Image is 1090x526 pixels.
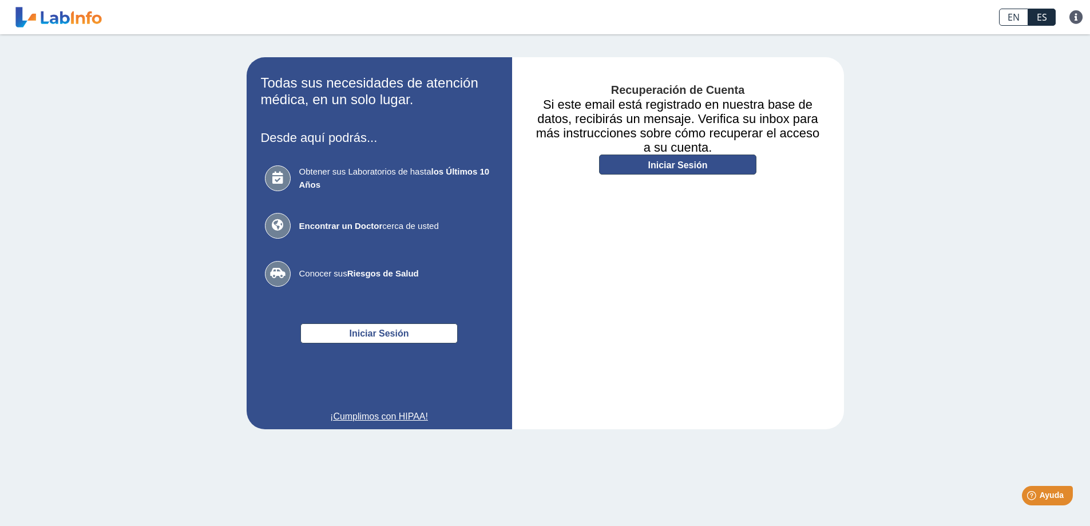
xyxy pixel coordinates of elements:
[300,323,458,343] button: Iniciar Sesión
[999,9,1028,26] a: EN
[529,97,827,155] h3: Si este email está registrado en nuestra base de datos, recibirás un mensaje. Verifica su inbox p...
[261,130,498,145] h3: Desde aquí podrás...
[261,75,498,108] h2: Todas sus necesidades de atención médica, en un solo lugar.
[529,84,827,97] h4: Recuperación de Cuenta
[347,268,419,278] b: Riesgos de Salud
[299,267,494,280] span: Conocer sus
[988,481,1077,513] iframe: Help widget launcher
[299,221,383,231] b: Encontrar un Doctor
[299,220,494,233] span: cerca de usted
[261,410,498,424] a: ¡Cumplimos con HIPAA!
[299,165,494,191] span: Obtener sus Laboratorios de hasta
[299,167,490,189] b: los Últimos 10 Años
[1028,9,1056,26] a: ES
[599,155,756,175] a: Iniciar Sesión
